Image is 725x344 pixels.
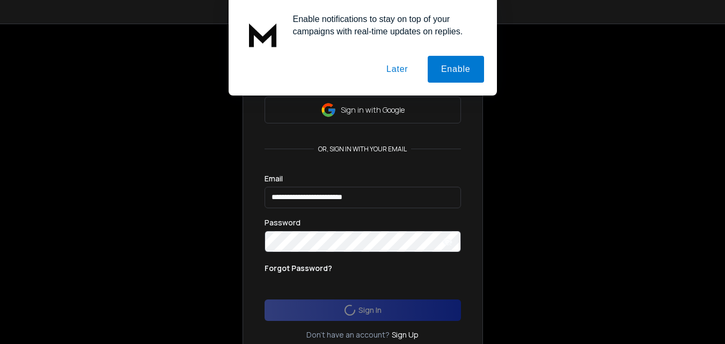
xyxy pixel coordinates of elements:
[392,330,419,340] a: Sign Up
[241,13,284,56] img: notification icon
[373,56,421,83] button: Later
[284,13,484,38] div: Enable notifications to stay on top of your campaigns with real-time updates on replies.
[341,105,405,115] p: Sign in with Google
[314,145,411,153] p: or, sign in with your email
[265,219,301,226] label: Password
[306,330,390,340] p: Don't have an account?
[265,175,283,182] label: Email
[428,56,484,83] button: Enable
[265,97,461,123] button: Sign in with Google
[265,263,332,274] p: Forgot Password?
